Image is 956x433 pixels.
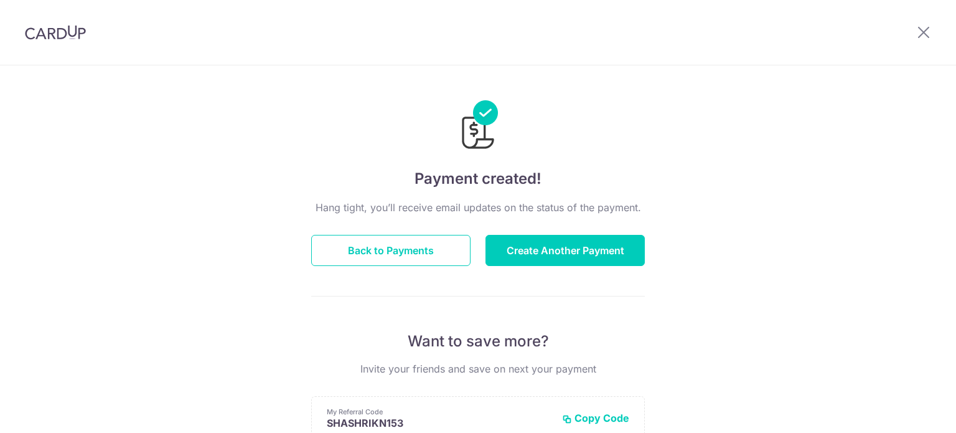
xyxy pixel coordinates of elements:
[311,200,645,215] p: Hang tight, you’ll receive email updates on the status of the payment.
[327,407,552,417] p: My Referral Code
[311,235,471,266] button: Back to Payments
[311,168,645,190] h4: Payment created!
[311,361,645,376] p: Invite your friends and save on next your payment
[25,25,86,40] img: CardUp
[562,412,629,424] button: Copy Code
[876,396,944,427] iframe: Opens a widget where you can find more information
[311,331,645,351] p: Want to save more?
[327,417,552,429] p: SHASHRIKN153
[458,100,498,153] img: Payments
[485,235,645,266] button: Create Another Payment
